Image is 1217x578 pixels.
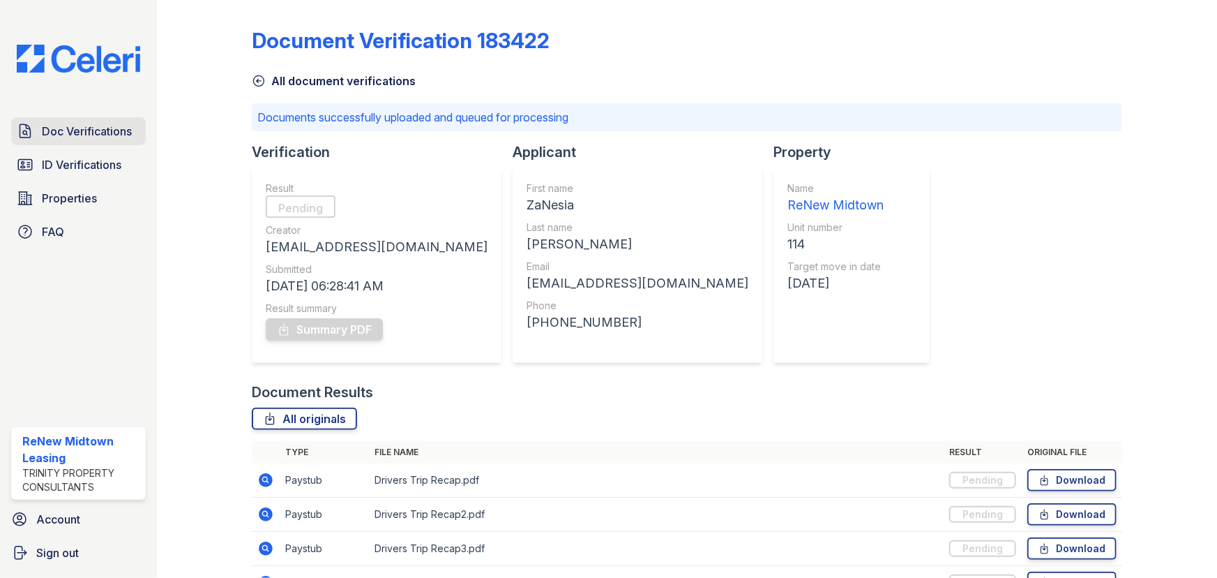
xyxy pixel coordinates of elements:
div: [DATE] 06:28:41 AM [266,276,487,296]
td: Paystub [280,498,369,532]
div: Creator [266,223,487,237]
div: [PHONE_NUMBER] [527,313,748,332]
div: ZaNesia [527,195,748,215]
div: Document Results [252,383,373,402]
div: Submitted [266,262,487,276]
td: Drivers Trip Recap3.pdf [369,532,944,566]
span: Sign out [36,544,79,561]
th: Original file [1022,441,1122,464]
div: [EMAIL_ADDRESS][DOMAIN_NAME] [266,237,487,257]
a: All originals [252,408,357,430]
th: Result [944,441,1022,464]
div: Pending [949,506,1016,523]
div: [PERSON_NAME] [527,235,748,254]
a: Download [1027,469,1117,491]
a: Properties [11,184,146,212]
a: ID Verifications [11,151,146,179]
div: Email [527,260,748,274]
div: 114 [787,235,884,254]
div: Target move in date [787,260,884,274]
span: ID Verifications [42,156,121,173]
div: Pending [266,195,335,218]
span: Properties [42,190,97,207]
div: Trinity Property Consultants [22,466,140,494]
div: Pending [949,472,1016,489]
a: Doc Verifications [11,117,146,145]
img: CE_Logo_Blue-a8612792a0a2168367f1c8372b55b34899dd931a85d93a1a3d3e32e68fde9ad4.png [6,45,151,73]
span: Doc Verifications [42,123,132,140]
td: Drivers Trip Recap2.pdf [369,498,944,532]
div: ReNew Midtown Leasing [22,433,140,466]
div: Property [773,142,941,162]
a: FAQ [11,218,146,246]
th: File name [369,441,944,464]
div: First name [527,181,748,195]
div: Result summary [266,302,487,316]
a: Account [6,505,151,533]
div: [DATE] [787,274,884,293]
div: Name [787,181,884,195]
div: ReNew Midtown [787,195,884,215]
div: Applicant [513,142,773,162]
div: Unit number [787,221,884,235]
a: All document verifications [252,73,416,89]
td: Drivers Trip Recap.pdf [369,464,944,498]
div: Result [266,181,487,195]
div: Document Verification 183422 [252,28,550,53]
a: Download [1027,538,1117,560]
div: Last name [527,221,748,235]
span: Account [36,511,80,528]
span: FAQ [42,223,64,240]
a: Sign out [6,539,151,567]
a: Name ReNew Midtown [787,181,884,215]
div: Pending [949,540,1016,557]
div: [EMAIL_ADDRESS][DOMAIN_NAME] [527,274,748,293]
div: Verification [252,142,513,162]
td: Paystub [280,532,369,566]
td: Paystub [280,464,369,498]
th: Type [280,441,369,464]
a: Download [1027,503,1117,526]
div: Phone [527,299,748,313]
p: Documents successfully uploaded and queued for processing [257,109,1117,126]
